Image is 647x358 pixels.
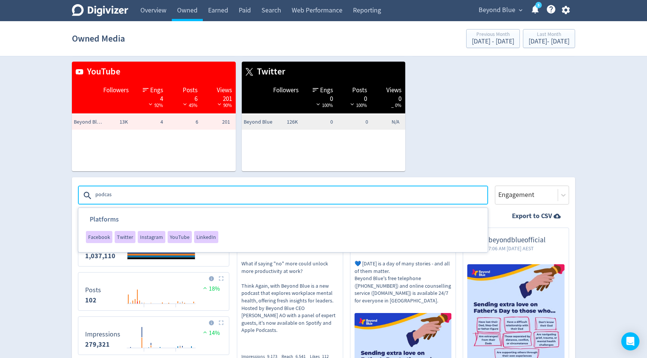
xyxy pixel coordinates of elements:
div: Previous Month [472,32,514,38]
strong: 279,321 [85,340,110,349]
img: negative-performance-white.svg [314,101,322,107]
h3: Platforms [78,215,218,231]
a: Beyond Blue10:34 AM [DATE] AESTWhat if saying "no" more could unlock more productivity at work? T... [237,228,343,347]
text: 5 [538,3,540,8]
text: 08/09 [140,307,149,312]
img: negative-performance-white.svg [348,101,356,107]
div: Last Month [529,32,569,38]
span: beyondblueofficial [488,236,546,245]
div: 0 [306,95,333,101]
td: 13K [95,115,130,130]
td: 4 [130,115,165,130]
div: 6 [171,95,198,101]
div: 0 [375,95,401,101]
span: 7:06 AM [DATE] AEST [488,245,546,252]
div: 0 [341,95,367,101]
span: YouTube [170,234,190,240]
text: 22/09 [171,351,180,356]
span: _ 0% [391,102,401,108]
div: [DATE] - [DATE] [529,38,569,45]
span: Beyond Blue Official [74,118,104,126]
table: customized table [242,62,406,171]
span: expand_more [517,7,524,14]
img: Placeholder [219,320,224,325]
button: Beyond Blue [476,4,524,16]
img: positive-performance.svg [201,285,209,291]
span: Posts [183,86,198,95]
img: Placeholder [219,276,224,281]
td: 6 [165,115,200,130]
span: Followers [103,86,129,95]
span: Followers [273,86,299,95]
img: negative-performance-white.svg [216,101,223,107]
span: Instagram [140,234,163,240]
span: 45% [181,102,198,108]
img: negative-performance-white.svg [181,101,189,107]
text: 22/09 [171,307,180,312]
span: 14% [201,329,220,337]
svg: Posts 2 [81,276,226,307]
dt: Posts [85,286,101,294]
span: Engs [320,86,333,95]
span: 90% [216,102,232,108]
span: Twitter [253,65,285,78]
span: YouTube [83,65,120,78]
td: 126K [264,115,300,130]
h1: Owned Media [72,26,125,51]
span: Twitter [117,234,133,240]
a: 5 [535,2,542,8]
button: Last Month[DATE]- [DATE] [523,29,575,48]
strong: 102 [85,296,96,305]
div: [DATE] - [DATE] [472,38,514,45]
span: Facebook [88,234,110,240]
text: 08/09 [140,351,149,356]
div: 4 [136,95,163,101]
span: 100% [348,102,367,108]
span: LinkedIn [196,234,216,240]
span: 92% [147,102,163,108]
td: 0 [335,115,370,130]
span: 100% [314,102,333,108]
span: Views [217,86,232,95]
p: What if saying "no" more could unlock more productivity at work? Think Again, with Beyond Blue is... [241,260,339,334]
td: 0 [300,115,335,130]
span: Engs [150,86,163,95]
div: Open Intercom Messenger [621,332,639,350]
svg: Impressions 151,751 [81,320,226,352]
img: positive-performance.svg [201,329,209,335]
span: Beyond Blue [479,4,515,16]
span: Beyond Blue [244,118,274,126]
dt: Impressions [85,330,120,339]
table: customized table [72,62,236,171]
div: 201 [205,95,232,101]
strong: Export to CSV [512,211,552,221]
button: Previous Month[DATE] - [DATE] [466,29,520,48]
img: negative-performance-white.svg [147,101,154,107]
td: N/A [370,115,405,130]
span: 18% [201,285,220,293]
p: 💙 [DATE] is a day of many stories - and all of them matter. Beyond Blue's free telephone ([PHONE_... [355,260,452,305]
span: Views [386,86,401,95]
span: Posts [352,86,367,95]
strong: 1,037,110 [85,251,115,260]
td: 201 [200,115,235,130]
